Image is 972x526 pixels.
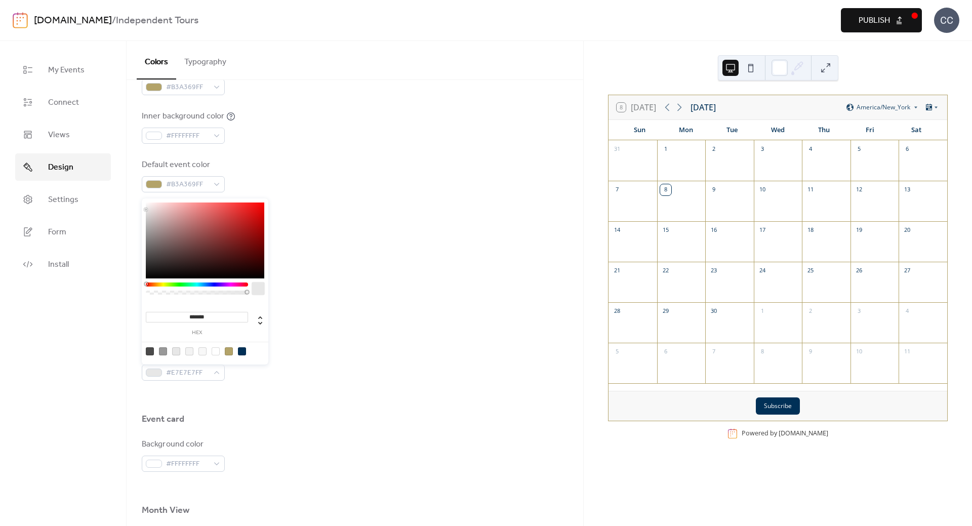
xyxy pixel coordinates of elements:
[238,347,246,355] div: rgb(0, 48, 87)
[757,265,768,276] div: 24
[660,184,671,195] div: 8
[612,184,623,195] div: 7
[612,265,623,276] div: 21
[34,11,112,30] a: [DOMAIN_NAME]
[805,184,816,195] div: 11
[48,194,78,206] span: Settings
[146,330,248,336] label: hex
[805,225,816,236] div: 18
[805,265,816,276] div: 25
[159,347,167,355] div: rgb(153, 153, 153)
[934,8,959,33] div: CC
[859,15,890,27] span: Publish
[146,347,154,355] div: rgb(74, 74, 74)
[15,251,111,278] a: Install
[48,161,73,174] span: Design
[142,438,223,451] div: Background color
[709,120,755,140] div: Tue
[612,346,623,357] div: 5
[854,346,865,357] div: 10
[757,225,768,236] div: 17
[757,346,768,357] div: 8
[854,184,865,195] div: 12
[612,306,623,317] div: 28
[902,265,913,276] div: 27
[166,130,209,142] span: #FFFFFFFF
[166,458,209,470] span: #FFFFFFFF
[854,306,865,317] div: 3
[854,225,865,236] div: 19
[742,429,828,437] div: Powered by
[15,186,111,213] a: Settings
[13,12,28,28] img: logo
[15,121,111,148] a: Views
[757,306,768,317] div: 1
[48,64,85,76] span: My Events
[172,347,180,355] div: rgb(231, 231, 231)
[212,347,220,355] div: rgb(255, 255, 255)
[142,413,184,425] div: Event card
[185,347,193,355] div: rgb(243, 243, 243)
[225,347,233,355] div: rgb(179, 163, 105)
[757,144,768,155] div: 3
[708,265,719,276] div: 23
[841,8,922,32] button: Publish
[137,41,176,79] button: Colors
[902,225,913,236] div: 20
[660,144,671,155] div: 1
[166,82,209,94] span: #B3A369FF
[15,89,111,116] a: Connect
[617,120,663,140] div: Sun
[902,306,913,317] div: 4
[708,346,719,357] div: 7
[660,225,671,236] div: 15
[691,101,716,113] div: [DATE]
[116,11,198,30] b: Independent Tours
[142,110,224,123] div: Inner background color
[902,144,913,155] div: 6
[15,218,111,246] a: Form
[708,144,719,155] div: 2
[847,120,893,140] div: Fri
[15,153,111,181] a: Design
[805,346,816,357] div: 9
[660,306,671,317] div: 29
[805,306,816,317] div: 2
[48,97,79,109] span: Connect
[757,184,768,195] div: 10
[857,104,910,110] span: America/New_York
[612,144,623,155] div: 31
[708,306,719,317] div: 30
[15,56,111,84] a: My Events
[708,225,719,236] div: 16
[902,184,913,195] div: 13
[166,367,209,379] span: #E7E7E7FF
[48,226,66,238] span: Form
[48,259,69,271] span: Install
[660,346,671,357] div: 6
[142,504,189,516] div: Month View
[805,144,816,155] div: 4
[166,179,209,191] span: #B3A369FF
[708,184,719,195] div: 9
[854,265,865,276] div: 26
[801,120,847,140] div: Thu
[854,144,865,155] div: 5
[176,41,234,78] button: Typography
[660,265,671,276] div: 22
[612,225,623,236] div: 14
[112,11,116,30] b: /
[142,159,223,171] div: Default event color
[779,429,828,437] a: [DOMAIN_NAME]
[756,397,800,415] button: Subscribe
[755,120,801,140] div: Wed
[48,129,70,141] span: Views
[198,347,207,355] div: rgb(248, 248, 248)
[902,346,913,357] div: 11
[663,120,709,140] div: Mon
[893,120,939,140] div: Sat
